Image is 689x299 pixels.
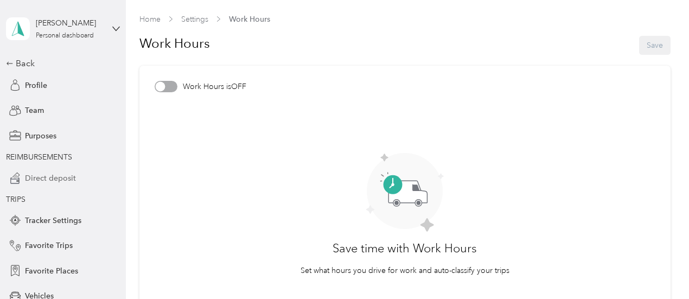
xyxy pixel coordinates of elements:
span: Team [25,105,44,116]
span: Direct deposit [25,173,76,184]
div: Back [6,57,114,70]
iframe: Everlance-gr Chat Button Frame [628,238,689,299]
span: Favorite Trips [25,240,73,251]
span: Tracker Settings [25,215,81,226]
span: Settings [181,14,208,25]
div: [PERSON_NAME] [36,17,104,29]
span: Profile [25,80,47,91]
span: REIMBURSEMENTS [6,152,72,162]
span: Work Hours [229,14,270,25]
span: TRIPS [6,195,25,204]
a: Home [139,15,161,24]
span: Favorite Places [25,265,78,277]
div: Personal dashboard [36,33,94,39]
p: Set what hours you drive for work and auto-classify your trips [301,265,509,276]
span: Work Hours is OFF [183,81,246,92]
h3: Save time with Work Hours [333,239,477,257]
h1: Work Hours [139,30,210,56]
span: Purposes [25,130,56,142]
